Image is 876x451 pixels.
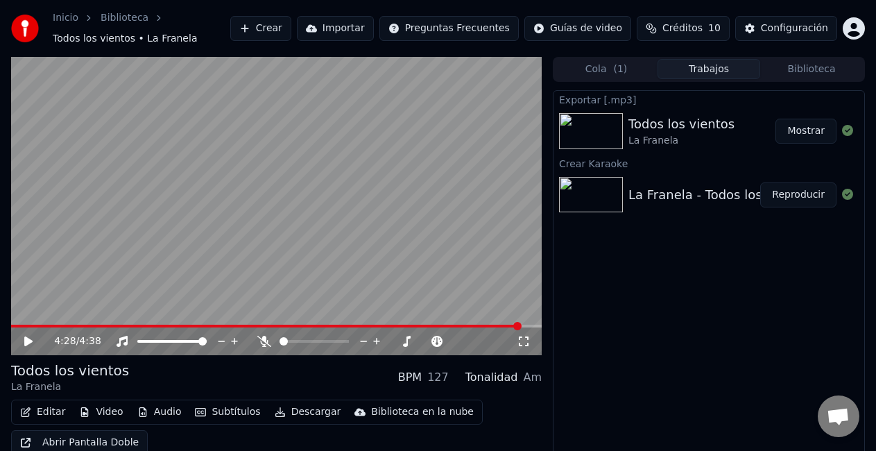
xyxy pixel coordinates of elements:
a: Biblioteca [101,11,148,25]
button: Preguntas Frecuentes [379,16,519,41]
div: La Franela - Todos los vientos [628,185,811,205]
img: youka [11,15,39,42]
div: Am [523,369,542,386]
div: BPM [398,369,422,386]
div: Exportar [.mp3] [553,91,864,108]
button: Créditos10 [637,16,730,41]
a: Chat abierto [818,395,859,437]
div: 127 [427,369,449,386]
div: Crear Karaoke [553,155,864,171]
nav: breadcrumb [53,11,230,46]
button: Editar [15,402,71,422]
div: / [54,334,87,348]
div: Tonalidad [465,369,518,386]
button: Importar [297,16,374,41]
button: Subtítulos [189,402,266,422]
div: La Franela [11,380,129,394]
span: Todos los vientos • La Franela [53,32,197,46]
span: ( 1 ) [613,62,627,76]
button: Biblioteca [760,59,863,79]
button: Configuración [735,16,837,41]
button: Trabajos [658,59,760,79]
button: Guías de video [524,16,631,41]
button: Reproducir [760,182,836,207]
span: 10 [708,22,721,35]
button: Audio [132,402,187,422]
div: Biblioteca en la nube [371,405,474,419]
div: La Franela [628,134,735,148]
div: Todos los vientos [628,114,735,134]
button: Cola [555,59,658,79]
button: Mostrar [775,119,836,144]
a: Inicio [53,11,78,25]
div: Todos los vientos [11,361,129,380]
span: 4:28 [54,334,76,348]
button: Crear [230,16,291,41]
button: Descargar [269,402,347,422]
span: Créditos [662,22,703,35]
span: 4:38 [79,334,101,348]
div: Configuración [761,22,828,35]
button: Video [74,402,128,422]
